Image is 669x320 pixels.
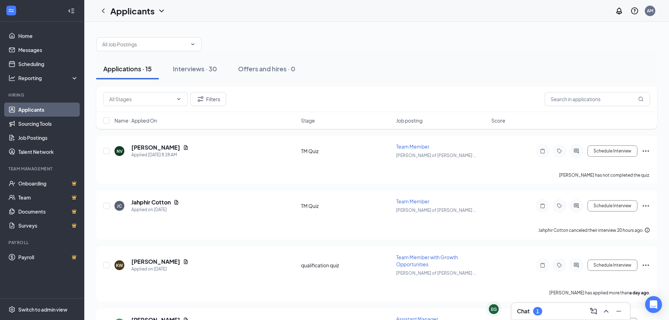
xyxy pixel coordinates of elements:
[8,7,15,14] svg: WorkstreamLogo
[642,261,650,269] svg: Ellipses
[110,5,155,17] h1: Applicants
[18,57,78,71] a: Scheduling
[109,95,173,103] input: All Stages
[18,145,78,159] a: Talent Network
[555,148,564,154] svg: Tag
[601,306,612,317] button: ChevronUp
[555,262,564,268] svg: Tag
[18,176,78,190] a: OnboardingCrown
[176,96,182,102] svg: ChevronDown
[630,7,639,15] svg: QuestionInfo
[117,203,122,209] div: JC
[538,227,650,234] div: Jahphir Cotton canceled their interview 20 hours ago.
[545,92,650,106] input: Search in applications
[301,202,392,209] div: TM Quiz
[396,208,476,213] span: [PERSON_NAME] of [PERSON_NAME] ...
[588,200,637,211] button: Schedule Interview
[18,74,79,81] div: Reporting
[117,148,123,154] div: NV
[642,202,650,210] svg: Ellipses
[517,307,530,315] h3: Chat
[190,92,226,106] button: Filter Filters
[18,190,78,204] a: TeamCrown
[131,206,179,213] div: Applied on [DATE]
[642,147,650,155] svg: Ellipses
[8,74,15,81] svg: Analysis
[615,307,623,315] svg: Minimize
[8,240,77,246] div: Payroll
[645,296,662,313] div: Open Intercom Messenger
[173,200,179,205] svg: Document
[555,203,564,209] svg: Tag
[588,306,599,317] button: ComposeMessage
[131,198,171,206] h5: Jahphir Cotton
[538,262,547,268] svg: Note
[588,260,637,271] button: Schedule Interview
[18,43,78,57] a: Messages
[588,145,637,157] button: Schedule Interview
[538,148,547,154] svg: Note
[183,145,189,150] svg: Document
[396,143,429,150] span: Team Member
[18,103,78,117] a: Applicants
[18,306,67,313] div: Switch to admin view
[102,40,187,48] input: All Job Postings
[549,290,650,296] p: [PERSON_NAME] has applied more than .
[99,7,107,15] svg: ChevronLeft
[68,7,75,14] svg: Collapse
[18,117,78,131] a: Sourcing Tools
[301,117,315,124] span: Stage
[131,144,180,151] h5: [PERSON_NAME]
[131,151,189,158] div: Applied [DATE] 8:28 AM
[572,148,581,154] svg: ActiveChat
[18,250,78,264] a: PayrollCrown
[638,96,644,102] svg: MagnifyingGlass
[572,203,581,209] svg: ActiveChat
[18,29,78,43] a: Home
[538,203,547,209] svg: Note
[613,306,624,317] button: Minimize
[238,64,295,73] div: Offers and hires · 0
[173,64,217,73] div: Interviews · 30
[103,64,152,73] div: Applications · 15
[18,131,78,145] a: Job Postings
[644,227,650,233] svg: Info
[116,262,123,268] div: KW
[396,270,476,276] span: [PERSON_NAME] of [PERSON_NAME] ...
[396,198,429,204] span: Team Member
[8,306,15,313] svg: Settings
[301,148,392,155] div: TM Quiz
[18,218,78,233] a: SurveysCrown
[615,7,623,15] svg: Notifications
[157,7,166,15] svg: ChevronDown
[396,117,422,124] span: Job posting
[559,172,650,178] p: [PERSON_NAME] has not completed the quiz.
[602,307,610,315] svg: ChevronUp
[131,266,189,273] div: Applied on [DATE]
[18,204,78,218] a: DocumentsCrown
[131,258,180,266] h5: [PERSON_NAME]
[572,262,581,268] svg: ActiveChat
[396,254,458,267] span: Team Member with Growth Opportunities
[8,166,77,172] div: Team Management
[589,307,598,315] svg: ComposeMessage
[647,8,653,14] div: AM
[491,306,497,312] div: EG
[536,308,539,314] div: 1
[301,262,392,269] div: qualification quiz
[629,290,649,295] b: a day ago
[190,41,196,47] svg: ChevronDown
[114,117,157,124] span: Name · Applied On
[8,92,77,98] div: Hiring
[183,259,189,265] svg: Document
[396,153,476,158] span: [PERSON_NAME] of [PERSON_NAME] ...
[196,95,205,103] svg: Filter
[491,117,505,124] span: Score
